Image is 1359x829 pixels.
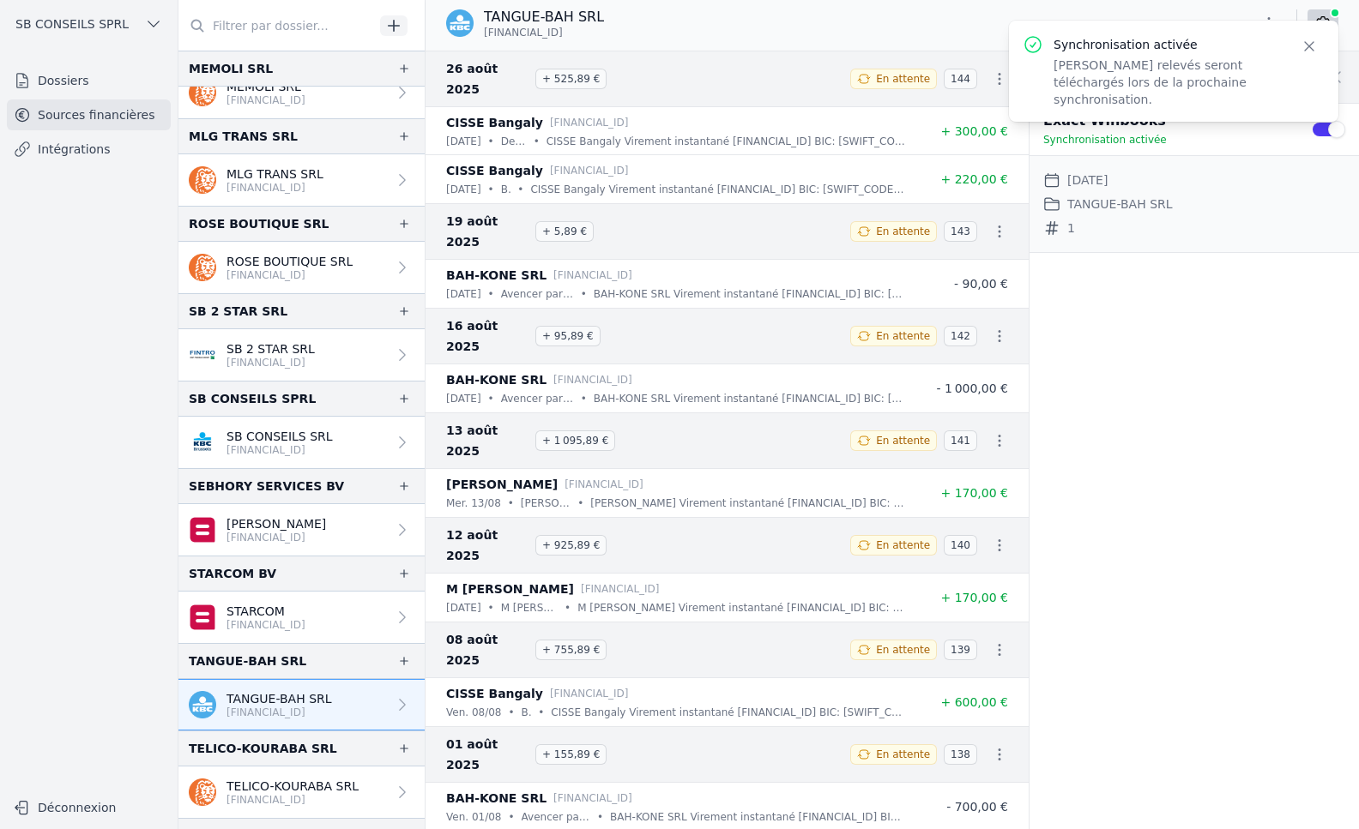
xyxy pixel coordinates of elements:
[189,213,329,234] div: ROSE BOUTIQUE SRL
[226,340,315,357] p: SB 2 STAR SRL
[597,808,603,826] div: •
[178,417,425,468] a: SB CONSEILS SRL [FINANCIAL_ID]
[446,285,481,303] p: [DATE]
[530,181,905,198] p: CISSE Bangaly Virement instantané [FINANCIAL_ID] BIC: [SWIFT_CODE] Bk25523 18.41 heures
[7,10,171,38] button: SB CONSEILS SPRL
[7,65,171,96] a: Dossiers
[940,172,1008,186] span: + 220,00 €
[446,369,547,390] p: BAH-KONE SRL
[522,704,532,721] p: BK
[226,690,332,707] p: TANGUE-BAH SRL
[944,69,977,89] span: 144
[189,429,216,456] img: KBC_BRUSSELS_KREDBEBB.png
[178,242,425,293] a: ROSE BOUTIQUE SRL [FINANCIAL_ID]
[446,525,528,566] span: 12 août 2025
[226,515,326,532] p: [PERSON_NAME]
[178,10,374,41] input: Filtrer par dossier...
[550,114,629,131] p: [FINANCIAL_ID]
[535,744,607,765] span: + 155,89 €
[508,704,514,721] div: •
[501,133,527,150] p: Dettes
[189,58,273,79] div: MEMOLI SRL
[446,683,543,704] p: CISSE Bangaly
[940,486,1008,500] span: + 170,00 €
[535,535,607,556] span: + 925,89 €
[488,599,494,616] div: •
[944,640,977,660] span: 139
[538,704,544,721] div: •
[508,808,514,826] div: •
[876,72,930,86] span: En attente
[944,744,977,765] span: 138
[446,265,547,285] p: BAH-KONE SRL
[189,516,216,544] img: belfius-1.png
[189,388,316,409] div: SB CONSEILS SPRL
[189,126,298,147] div: MLG TRANS SRL
[954,277,1008,291] span: - 90,00 €
[1067,194,1173,214] dd: TANGUE-BAH SRL
[226,78,305,95] p: MEMOLI SRL
[553,790,632,807] p: [FINANCIAL_ID]
[178,766,425,818] a: TELICO-KOURABA SRL [FINANCIAL_ID]
[936,381,1008,395] span: - 1 000,00 €
[446,495,501,512] p: mer. 13/08
[550,685,629,702] p: [FINANCIAL_ID]
[446,788,547,808] p: BAH-KONE SRL
[1054,57,1280,108] p: [PERSON_NAME] relevés seront téléchargés lors de la prochaine synchronisation.
[577,599,905,616] p: M [PERSON_NAME] Virement instantané [FINANCIAL_ID] BIC: [SWIFT_CODE] M [PERSON_NAME] 19.47 heures
[446,181,481,198] p: [DATE]
[446,599,481,616] p: [DATE]
[178,329,425,381] a: SB 2 STAR SRL [FINANCIAL_ID]
[488,390,494,407] div: •
[446,704,501,721] p: ven. 08/08
[535,430,615,451] span: + 1 095,89 €
[189,778,216,806] img: ing.png
[940,695,1008,709] span: + 600,00 €
[521,495,571,512] p: [PERSON_NAME]
[178,592,425,643] a: STARCOM [FINANCIAL_ID]
[501,181,511,198] p: Bk
[178,154,425,206] a: MLG TRANS SRL [FINANCIAL_ID]
[522,808,590,826] p: Avencer par Tangue Bah SRL total
[446,629,528,670] span: 08 août 2025
[940,124,1008,138] span: + 300,00 €
[517,181,523,198] div: •
[577,495,583,512] div: •
[178,504,425,556] a: [PERSON_NAME] [FINANCIAL_ID]
[488,133,494,150] div: •
[446,390,481,407] p: [DATE]
[501,285,574,303] p: Avencer par Tangue Bah SRL total
[501,599,558,616] p: M [PERSON_NAME]
[178,679,425,730] a: TANGUE-BAH SRL [FINANCIAL_ID]
[189,563,276,584] div: STARCOM BV
[226,443,333,457] p: [FINANCIAL_ID]
[876,329,930,343] span: En attente
[446,474,558,495] p: [PERSON_NAME]
[446,211,528,252] span: 19 août 2025
[535,69,607,89] span: + 525,89 €
[535,221,594,242] span: + 5,89 €
[189,476,344,496] div: SEBHORY SERVICES BV
[226,428,333,445] p: SB CONSEILS SRL
[581,390,587,407] div: •
[944,221,977,242] span: 143
[189,651,306,671] div: TANGUE-BAH SRL
[551,704,905,721] p: CISSE Bangaly Virement instantané [FINANCIAL_ID] BIC: [SWIFT_CODE] BK25422 09.03 heures
[610,808,905,826] p: BAH-KONE SRL Virement instantané [FINANCIAL_ID] BIC: [SWIFT_CODE] Avencer par Tangue Bah SRL tota...
[565,476,643,493] p: [FINANCIAL_ID]
[226,793,359,807] p: [FINANCIAL_ID]
[946,800,1008,814] span: - 700,00 €
[876,748,930,761] span: En attente
[488,181,494,198] div: •
[565,599,571,616] div: •
[226,531,326,544] p: [FINANCIAL_ID]
[484,26,563,39] span: [FINANCIAL_ID]
[189,341,216,369] img: FINTRO_BE_BUSINESS_GEBABEBB.png
[189,604,216,631] img: belfius.png
[7,134,171,165] a: Intégrations
[590,495,905,512] p: [PERSON_NAME] Virement instantané [FINANCIAL_ID] BIC: [SWIFT_CODE] [PERSON_NAME] 10.02 heures
[446,808,501,826] p: ven. 01/08
[550,162,629,179] p: [FINANCIAL_ID]
[226,181,323,195] p: [FINANCIAL_ID]
[226,268,353,282] p: [FINANCIAL_ID]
